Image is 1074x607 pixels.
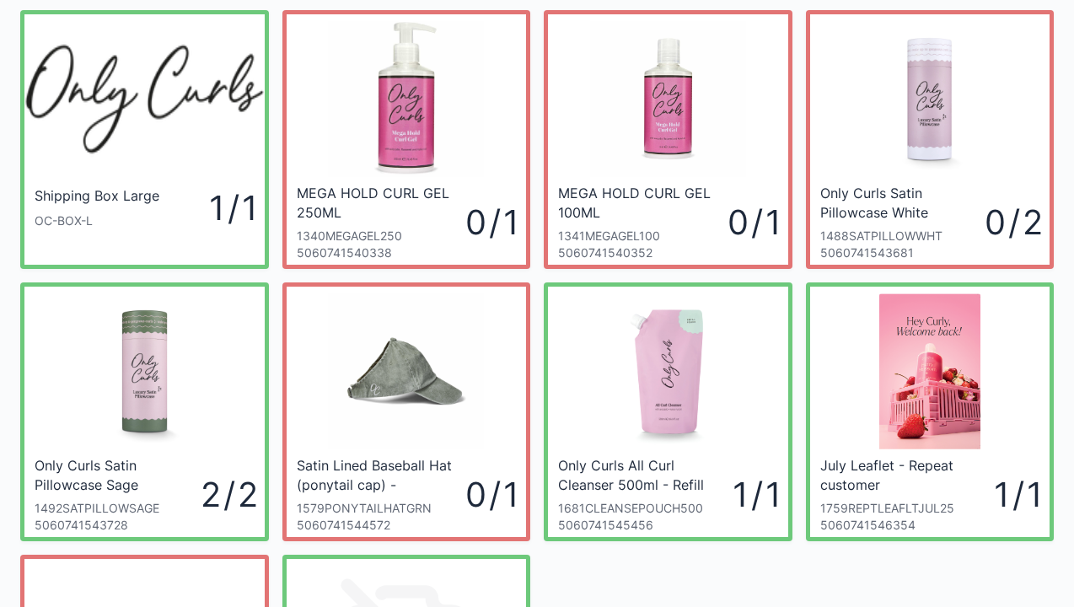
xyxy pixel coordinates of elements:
div: 1681CLEANSEPOUCH500 [558,500,733,517]
div: 5060741543728 [35,517,201,534]
img: SatinPillowcaseTube-White_2048x.jpg [851,21,1007,177]
div: 0 / 1 [465,198,516,246]
div: 1 / 1 [164,184,255,232]
div: 0 / 1 [728,198,778,246]
div: Satin Lined Baseball Hat (ponytail cap) - [PERSON_NAME] [297,456,462,493]
div: 1759REPTLEAFLTJUL25 [820,500,995,517]
div: 1579PONYTAILHATGRN [297,500,466,517]
a: MEGA HOLD CURL GEL 250ML1340MEGAGEL25050607415403380 / 1 [282,10,531,269]
a: Only Curls All Curl Cleanser 500ml - Refill Pouch1681CLEANSEPOUCH50050607415454561 / 1 [544,282,792,541]
div: Only Curls Satin Pillowcase Sage [35,456,196,493]
div: 5060741543681 [820,244,985,261]
a: July Leaflet - Repeat customer1759REPTLEAFLTJUL2550607415463541 / 1 [806,282,1055,541]
div: July Leaflet - Repeat customer [820,456,991,493]
div: 1 / 1 [994,470,1039,518]
div: 1341MEGAGEL100 [558,228,728,244]
img: SatinPillowcaseTube-Sage_2048x.jpg [67,293,223,449]
div: 5060741546354 [820,517,995,534]
div: Only Curls All Curl Cleanser 500ml - Refill Pouch [558,456,728,493]
div: 1492SATPILLOWSAGE [35,500,201,517]
a: Satin Lined Baseball Hat (ponytail cap) - [PERSON_NAME]1579PONYTAILHATGRN50607415445720 / 1 [282,282,531,541]
div: 0 / 1 [465,470,516,518]
div: 2 / 2 [201,470,255,518]
a: Only Curls Satin Pillowcase Sage1492SATPILLOWSAGE50607415437282 / 2 [20,282,269,541]
img: Screenshot-87.png [879,293,980,449]
div: MEGA HOLD CURL GEL 250ML [297,184,462,221]
div: 5060741544572 [297,517,466,534]
div: 1340MEGAGEL250 [297,228,466,244]
div: 1488SATPILLOWWHT [820,228,985,244]
div: 0 / 2 [985,198,1039,246]
div: Shipping Box Large [35,186,159,206]
div: 1 / 1 [733,470,778,518]
div: OC-BOX-L [35,212,164,229]
div: 5060741545456 [558,517,733,534]
div: Only Curls Satin Pillowcase White [820,184,981,221]
img: Only_Curls_Curl_Mega_Hold_Curl_Gel_Travel_Mini_100ml_White_Background_1200x.jpg [590,21,746,177]
a: Shipping Box LargeOC-BOX-L1 / 1 [20,10,269,269]
img: Only_Curls_Satin_Lined_Baseball_Hat_Olive_Side_View_2048x.jpg [328,293,484,449]
img: oc_200x.webp [24,21,265,177]
div: MEGA HOLD CURL GEL 100ML [558,184,723,221]
img: Refill_Pouch_-_All_Curl_Cleanser_front_2048x.jpg [590,293,746,449]
a: MEGA HOLD CURL GEL 100ML1341MEGAGEL10050607415403520 / 1 [544,10,792,269]
img: MegaHold_800x_b1838186-9d6e-4e50-bf33-3026d10c3769_1200x.jpg [328,21,484,177]
div: 5060741540352 [558,244,728,261]
div: 5060741540338 [297,244,466,261]
a: Only Curls Satin Pillowcase White1488SATPILLOWWHT50607415436810 / 2 [806,10,1055,269]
